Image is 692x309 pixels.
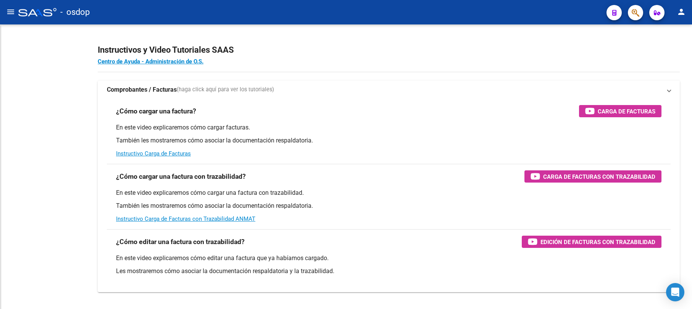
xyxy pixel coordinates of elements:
[107,86,177,94] strong: Comprobantes / Facturas
[666,283,684,301] div: Open Intercom Messenger
[543,172,655,181] span: Carga de Facturas con Trazabilidad
[116,215,255,222] a: Instructivo Carga de Facturas con Trazabilidad ANMAT
[116,254,661,262] p: En este video explicaremos cómo editar una factura que ya habíamos cargado.
[116,136,661,145] p: También les mostraremos cómo asociar la documentación respaldatoria.
[98,58,203,65] a: Centro de Ayuda - Administración de O.S.
[116,106,196,116] h3: ¿Cómo cargar una factura?
[540,237,655,247] span: Edición de Facturas con Trazabilidad
[116,171,246,182] h3: ¿Cómo cargar una factura con trazabilidad?
[116,202,661,210] p: También les mostraremos cómo asociar la documentación respaldatoria.
[116,267,661,275] p: Les mostraremos cómo asociar la documentación respaldatoria y la trazabilidad.
[677,7,686,16] mat-icon: person
[116,123,661,132] p: En este video explicaremos cómo cargar facturas.
[598,107,655,116] span: Carga de Facturas
[98,99,680,292] div: Comprobantes / Facturas(haga click aquí para ver los tutoriales)
[177,86,274,94] span: (haga click aquí para ver los tutoriales)
[524,170,661,183] button: Carga de Facturas con Trazabilidad
[98,81,680,99] mat-expansion-panel-header: Comprobantes / Facturas(haga click aquí para ver los tutoriales)
[522,236,661,248] button: Edición de Facturas con Trazabilidad
[116,150,191,157] a: Instructivo Carga de Facturas
[116,189,661,197] p: En este video explicaremos cómo cargar una factura con trazabilidad.
[6,7,15,16] mat-icon: menu
[579,105,661,117] button: Carga de Facturas
[98,43,680,57] h2: Instructivos y Video Tutoriales SAAS
[60,4,90,21] span: - osdop
[116,236,245,247] h3: ¿Cómo editar una factura con trazabilidad?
